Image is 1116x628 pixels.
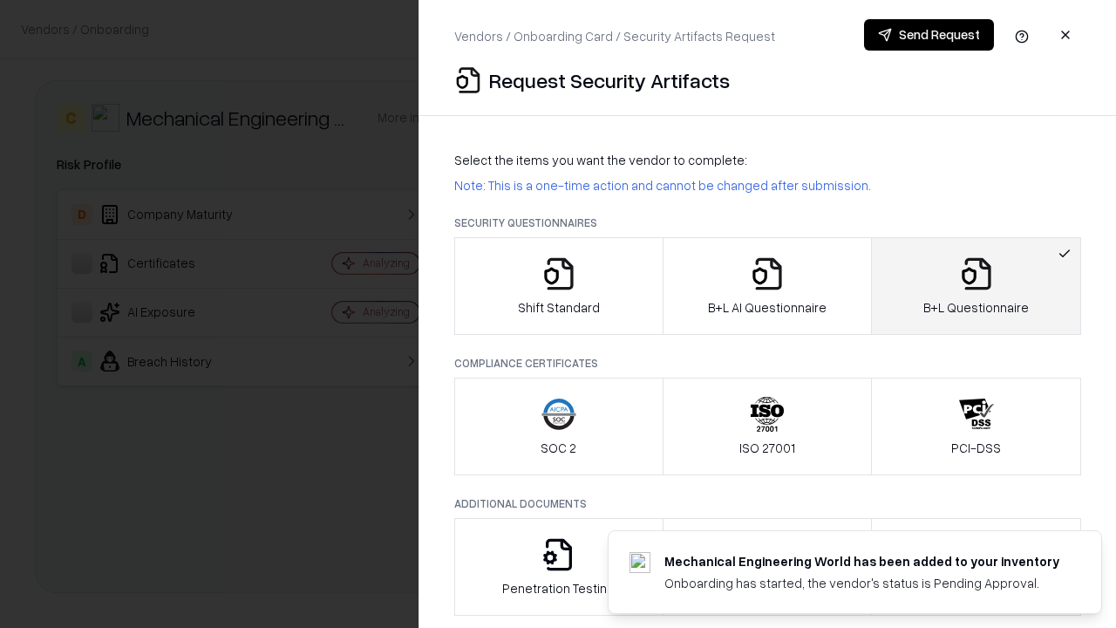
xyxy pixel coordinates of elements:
img: mechanical-knowledge.com [629,552,650,573]
div: Mechanical Engineering World has been added to your inventory [664,552,1059,570]
button: ISO 27001 [663,378,873,475]
p: Security Questionnaires [454,215,1081,230]
p: Note: This is a one-time action and cannot be changed after submission. [454,176,1081,195]
p: Shift Standard [518,298,600,317]
button: Penetration Testing [454,518,663,616]
button: PCI-DSS [871,378,1081,475]
p: PCI-DSS [951,439,1001,457]
button: Shift Standard [454,237,663,335]
p: Penetration Testing [502,579,615,597]
p: Additional Documents [454,496,1081,511]
p: ISO 27001 [739,439,795,457]
button: Privacy Policy [663,518,873,616]
p: B+L AI Questionnaire [708,298,827,317]
button: B+L Questionnaire [871,237,1081,335]
p: SOC 2 [541,439,576,457]
p: Request Security Artifacts [489,66,730,94]
p: B+L Questionnaire [923,298,1029,317]
p: Compliance Certificates [454,356,1081,371]
button: B+L AI Questionnaire [663,237,873,335]
p: Select the items you want the vendor to complete: [454,151,1081,169]
div: Onboarding has started, the vendor's status is Pending Approval. [664,574,1059,592]
button: Send Request [864,19,994,51]
button: Data Processing Agreement [871,518,1081,616]
p: Vendors / Onboarding Card / Security Artifacts Request [454,27,775,45]
button: SOC 2 [454,378,663,475]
